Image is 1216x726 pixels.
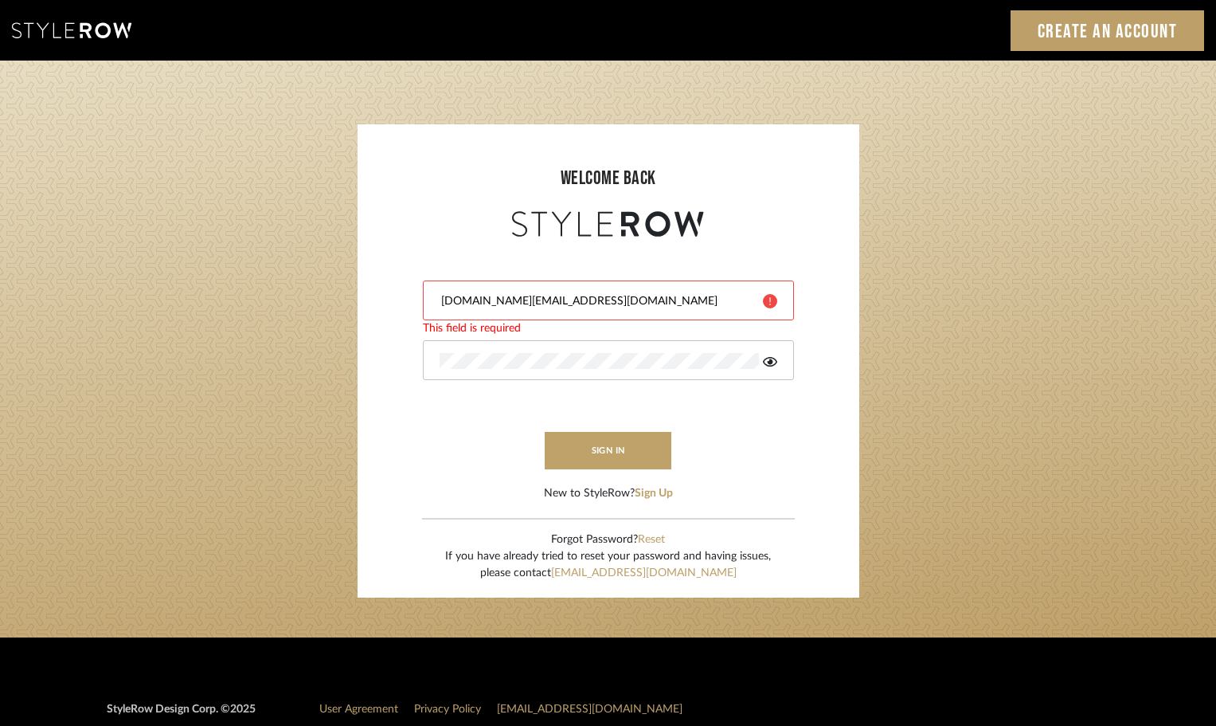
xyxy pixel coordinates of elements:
[373,164,843,193] div: welcome back
[445,548,771,582] div: If you have already tried to reset your password and having issues, please contact
[440,293,751,309] input: Email Address
[545,432,672,469] button: sign in
[414,704,481,715] a: Privacy Policy
[638,532,665,548] button: Reset
[445,532,771,548] div: Forgot Password?
[319,704,398,715] a: User Agreement
[1011,10,1205,51] a: Create an Account
[423,320,794,337] div: This field is required
[544,485,673,502] div: New to StyleRow?
[551,567,737,579] a: [EMAIL_ADDRESS][DOMAIN_NAME]
[635,485,673,502] button: Sign Up
[497,704,682,715] a: [EMAIL_ADDRESS][DOMAIN_NAME]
